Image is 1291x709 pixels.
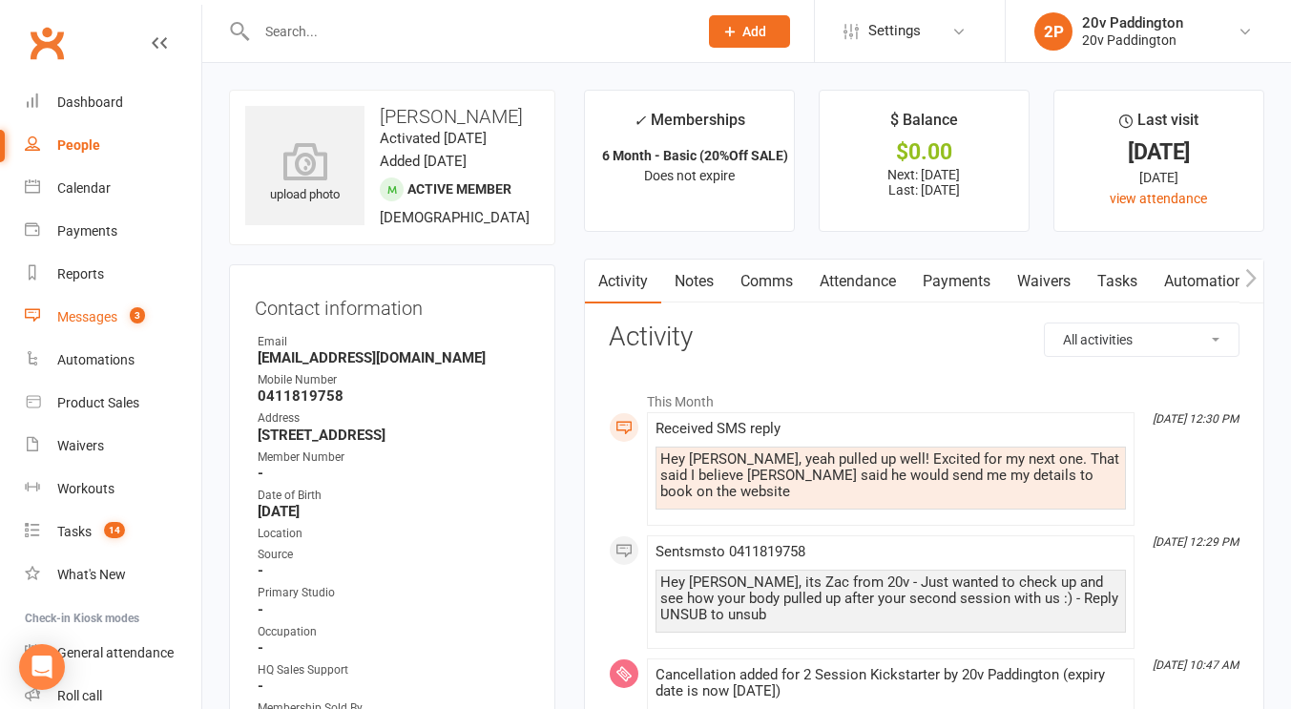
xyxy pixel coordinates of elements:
a: People [25,124,201,167]
div: Location [258,525,530,543]
span: 14 [104,522,125,538]
strong: 6 Month - Basic (20%Off SALE) [602,148,788,163]
a: view attendance [1110,191,1207,206]
i: [DATE] 10:47 AM [1153,658,1239,672]
div: Member Number [258,448,530,467]
div: Mobile Number [258,371,530,389]
a: Automations [1151,260,1264,303]
a: General attendance kiosk mode [25,632,201,675]
strong: - [258,601,530,618]
a: Tasks [1084,260,1151,303]
div: Address [258,409,530,427]
span: [DEMOGRAPHIC_DATA] [380,209,530,226]
div: $0.00 [837,142,1011,162]
h3: [PERSON_NAME] [245,106,539,127]
div: Calendar [57,180,111,196]
div: $ Balance [890,108,958,142]
div: Roll call [57,688,102,703]
time: Added [DATE] [380,153,467,170]
div: Automations [57,352,135,367]
a: Tasks 14 [25,511,201,553]
div: Occupation [258,623,530,641]
div: People [57,137,100,153]
div: Date of Birth [258,487,530,505]
input: Search... [251,18,684,45]
time: Activated [DATE] [380,130,487,147]
span: Does not expire [644,168,735,183]
a: Attendance [806,260,909,303]
div: 2P [1034,12,1072,51]
li: This Month [609,382,1239,412]
div: Messages [57,309,117,324]
a: Notes [661,260,727,303]
a: Activity [585,260,661,303]
strong: [STREET_ADDRESS] [258,427,530,444]
div: Dashboard [57,94,123,110]
strong: - [258,465,530,482]
div: 20v Paddington [1082,31,1183,49]
strong: - [258,678,530,695]
i: ✓ [634,112,646,130]
a: Reports [25,253,201,296]
span: Active member [407,181,511,197]
a: Calendar [25,167,201,210]
a: What's New [25,553,201,596]
div: HQ Sales Support [258,661,530,679]
a: Clubworx [23,19,71,67]
a: Waivers [25,425,201,468]
span: Add [742,24,766,39]
div: Waivers [57,438,104,453]
a: Waivers [1004,260,1084,303]
div: Email [258,333,530,351]
div: upload photo [245,142,364,205]
h3: Contact information [255,290,530,319]
a: Dashboard [25,81,201,124]
div: Primary Studio [258,584,530,602]
strong: - [258,562,530,579]
div: [DATE] [1072,167,1246,188]
i: [DATE] 12:30 PM [1153,412,1239,426]
div: General attendance [57,645,174,660]
a: Product Sales [25,382,201,425]
a: Automations [25,339,201,382]
h3: Activity [609,323,1239,352]
a: Workouts [25,468,201,511]
div: Reports [57,266,104,282]
strong: [DATE] [258,503,530,520]
strong: 0411819758 [258,387,530,405]
span: Sent sms to 0411819758 [656,543,805,560]
div: Memberships [634,108,745,143]
div: [DATE] [1072,142,1246,162]
div: Received SMS reply [656,421,1126,437]
div: 20v Paddington [1082,14,1183,31]
div: Last visit [1119,108,1198,142]
a: Messages 3 [25,296,201,339]
button: Add [709,15,790,48]
p: Next: [DATE] Last: [DATE] [837,167,1011,198]
div: Source [258,546,530,564]
strong: [EMAIL_ADDRESS][DOMAIN_NAME] [258,349,530,366]
div: Hey [PERSON_NAME], yeah pulled up well! Excited for my next one. That said I believe [PERSON_NAME... [660,451,1121,500]
a: Payments [909,260,1004,303]
div: What's New [57,567,126,582]
span: 3 [130,307,145,323]
a: Comms [727,260,806,303]
div: Open Intercom Messenger [19,644,65,690]
strong: - [258,639,530,657]
div: Workouts [57,481,115,496]
div: Hey [PERSON_NAME], its Zac from 20v - Just wanted to check up and see how your body pulled up aft... [660,574,1121,623]
div: Payments [57,223,117,239]
div: Cancellation added for 2 Session Kickstarter by 20v Paddington (expiry date is now [DATE]) [656,667,1126,699]
span: Settings [868,10,921,52]
div: Product Sales [57,395,139,410]
div: Tasks [57,524,92,539]
a: Payments [25,210,201,253]
i: [DATE] 12:29 PM [1153,535,1239,549]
